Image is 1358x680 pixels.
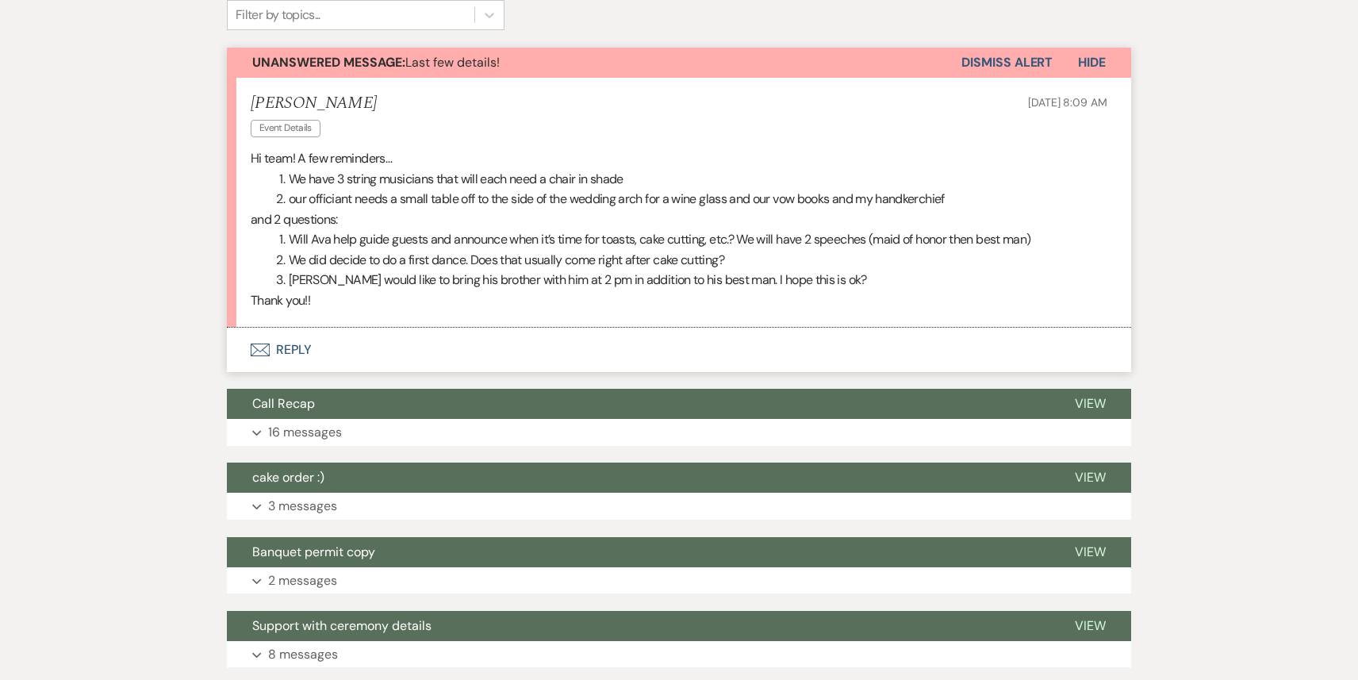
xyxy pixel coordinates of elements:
[961,48,1053,78] button: Dismiss Alert
[268,422,342,443] p: 16 messages
[251,290,1107,311] p: Thank you!!
[270,270,1107,290] li: [PERSON_NAME] would like to bring his brother with him at 2 pm in addition to his best man. I hop...
[227,537,1049,567] button: Banquet permit copy
[227,463,1049,493] button: cake order :)
[1028,95,1107,109] span: [DATE] 8:09 AM
[268,496,337,517] p: 3 messages
[270,169,1107,190] li: We have 3 string musicians that will each need a chair in shade
[1078,54,1106,71] span: Hide
[227,48,961,78] button: Unanswered Message:Last few details!
[1049,463,1131,493] button: View
[251,209,1107,230] p: and 2 questions:
[227,641,1131,668] button: 8 messages
[1053,48,1131,78] button: Hide
[251,120,320,136] span: Event Details
[270,189,1107,209] li: our officiant needs a small table off to the side of the wedding arch for a wine glass and our vo...
[268,571,337,591] p: 2 messages
[252,395,315,412] span: Call Recap
[1049,611,1131,641] button: View
[268,644,338,665] p: 8 messages
[227,419,1131,446] button: 16 messages
[227,328,1131,372] button: Reply
[227,611,1049,641] button: Support with ceremony details
[252,469,324,486] span: cake order :)
[252,617,432,634] span: Support with ceremony details
[227,493,1131,520] button: 3 messages
[227,389,1049,419] button: Call Recap
[251,148,1107,169] p: Hi team! A few reminders…
[270,229,1107,250] li: Will Ava help guide guests and announce when it’s time for toasts, cake cutting, etc.? We will ha...
[252,544,375,560] span: Banquet permit copy
[1049,537,1131,567] button: View
[251,94,377,113] h5: [PERSON_NAME]
[270,250,1107,271] li: We did decide to do a first dance. Does that usually come right after cake cutting?
[1075,617,1106,634] span: View
[1075,469,1106,486] span: View
[1075,395,1106,412] span: View
[1075,544,1106,560] span: View
[236,6,320,25] div: Filter by topics...
[252,54,405,71] strong: Unanswered Message:
[227,567,1131,594] button: 2 messages
[1049,389,1131,419] button: View
[252,54,500,71] span: Last few details!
